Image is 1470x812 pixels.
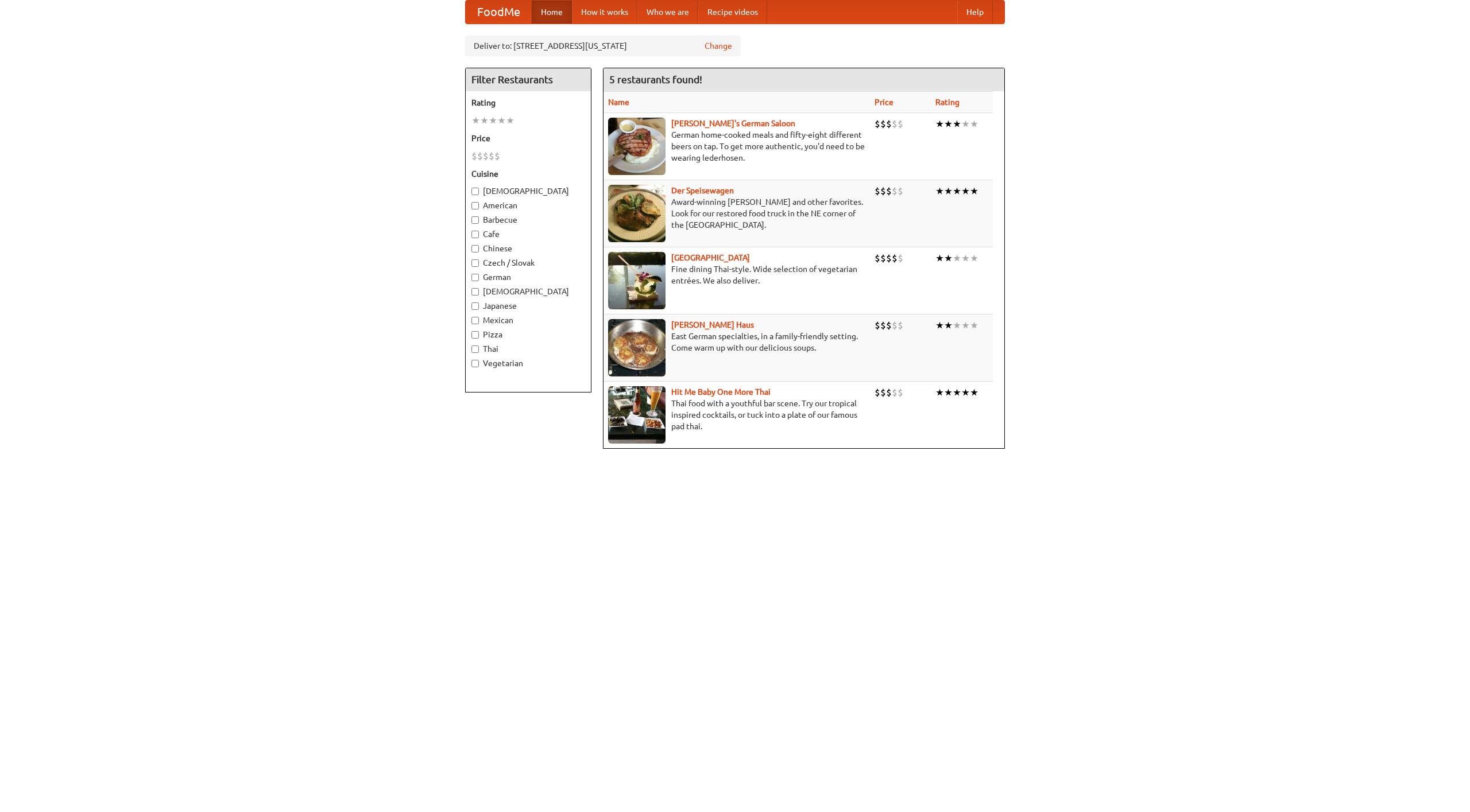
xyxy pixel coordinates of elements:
li: $ [898,319,903,332]
p: Award-winning [PERSON_NAME] and other favorites. Look for our restored food truck in the NE corne... [608,196,865,231]
li: ★ [961,118,970,130]
li: ★ [944,118,953,130]
input: Cafe [471,231,479,238]
img: speisewagen.jpg [608,185,666,242]
li: ★ [935,386,944,399]
a: [PERSON_NAME] Haus [671,320,754,329]
li: ★ [961,252,970,265]
li: $ [892,386,898,399]
li: ★ [935,319,944,332]
label: German [471,271,585,283]
input: Chinese [471,245,479,252]
li: ★ [961,319,970,332]
a: Change [705,40,732,52]
input: [DEMOGRAPHIC_DATA] [471,288,479,296]
li: $ [875,319,880,332]
a: FoodMe [466,1,532,24]
li: ★ [935,252,944,265]
li: ★ [944,185,953,197]
p: Thai food with a youthful bar scene. Try our tropical inspired cocktails, or tuck into a plate of... [608,398,865,432]
li: $ [892,118,898,130]
li: $ [875,118,880,130]
input: Barbecue [471,216,479,224]
a: Der Speisewagen [671,186,734,195]
a: Rating [935,98,960,107]
input: American [471,202,479,209]
a: [PERSON_NAME]'s German Saloon [671,119,795,128]
li: $ [886,118,892,130]
li: ★ [970,319,978,332]
ng-pluralize: 5 restaurants found! [609,74,702,85]
p: German home-cooked meals and fifty-eight different beers on tap. To get more authentic, you'd nee... [608,129,865,164]
input: Vegetarian [471,360,479,367]
input: Pizza [471,331,479,339]
li: ★ [970,118,978,130]
a: Recipe videos [698,1,767,24]
li: ★ [953,185,961,197]
a: Hit Me Baby One More Thai [671,387,771,397]
input: Japanese [471,302,479,310]
input: [DEMOGRAPHIC_DATA] [471,188,479,195]
li: ★ [953,118,961,130]
li: ★ [970,185,978,197]
label: [DEMOGRAPHIC_DATA] [471,185,585,197]
label: Japanese [471,300,585,312]
li: ★ [944,252,953,265]
li: $ [898,386,903,399]
img: esthers.jpg [608,118,666,175]
li: $ [886,319,892,332]
li: $ [892,252,898,265]
img: babythai.jpg [608,386,666,444]
li: ★ [471,114,480,127]
a: Who we are [637,1,698,24]
label: Vegetarian [471,358,585,369]
a: How it works [572,1,637,24]
label: [DEMOGRAPHIC_DATA] [471,286,585,297]
img: kohlhaus.jpg [608,319,666,376]
label: Pizza [471,329,585,340]
li: $ [898,118,903,130]
label: Cafe [471,228,585,240]
h5: Price [471,133,585,144]
h5: Cuisine [471,168,585,180]
a: [GEOGRAPHIC_DATA] [671,253,750,262]
label: Mexican [471,314,585,326]
li: ★ [497,114,506,127]
li: $ [880,386,886,399]
li: ★ [961,185,970,197]
li: ★ [935,118,944,130]
li: $ [898,185,903,197]
li: $ [494,150,500,162]
li: ★ [970,252,978,265]
li: $ [477,150,483,162]
li: $ [898,252,903,265]
li: $ [880,319,886,332]
li: ★ [953,386,961,399]
h5: Rating [471,97,585,108]
a: Name [608,98,629,107]
li: $ [875,386,880,399]
input: German [471,274,479,281]
li: ★ [970,386,978,399]
li: $ [489,150,494,162]
li: $ [875,185,880,197]
input: Thai [471,345,479,353]
li: $ [471,150,477,162]
li: ★ [480,114,489,127]
li: $ [880,185,886,197]
a: Price [875,98,893,107]
li: ★ [506,114,514,127]
li: $ [880,252,886,265]
li: $ [880,118,886,130]
label: Barbecue [471,214,585,226]
li: $ [886,252,892,265]
label: Thai [471,343,585,355]
li: $ [483,150,489,162]
li: ★ [953,252,961,265]
p: Fine dining Thai-style. Wide selection of vegetarian entrées. We also deliver. [608,263,865,286]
